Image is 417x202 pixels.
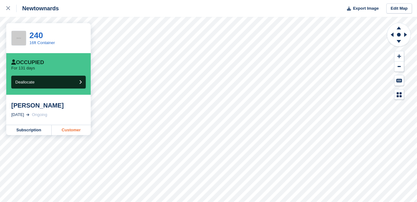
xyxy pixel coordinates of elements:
button: Deallocate [11,76,86,88]
a: 16ft Container [29,40,55,45]
a: 240 [29,31,43,40]
button: Zoom Out [394,62,404,72]
button: Keyboard Shortcuts [394,75,404,86]
button: Zoom In [394,51,404,62]
button: Export Image [343,3,379,14]
span: Deallocate [15,80,34,84]
p: For 131 days [11,66,35,71]
a: Subscription [6,125,52,135]
img: 256x256-placeholder-a091544baa16b46aadf0b611073c37e8ed6a367829ab441c3b0103e7cf8a5b1b.png [12,31,26,45]
div: Ongoing [32,112,47,118]
img: arrow-right-light-icn-cde0832a797a2874e46488d9cf13f60e5c3a73dbe684e267c42b8395dfbc2abf.svg [26,114,29,116]
div: Newtownards [17,5,59,12]
button: Map Legend [394,89,404,100]
div: Occupied [11,59,44,66]
a: Edit Map [386,3,412,14]
a: Customer [52,125,91,135]
div: [DATE] [11,112,24,118]
span: Export Image [353,5,379,12]
div: [PERSON_NAME] [11,102,86,109]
